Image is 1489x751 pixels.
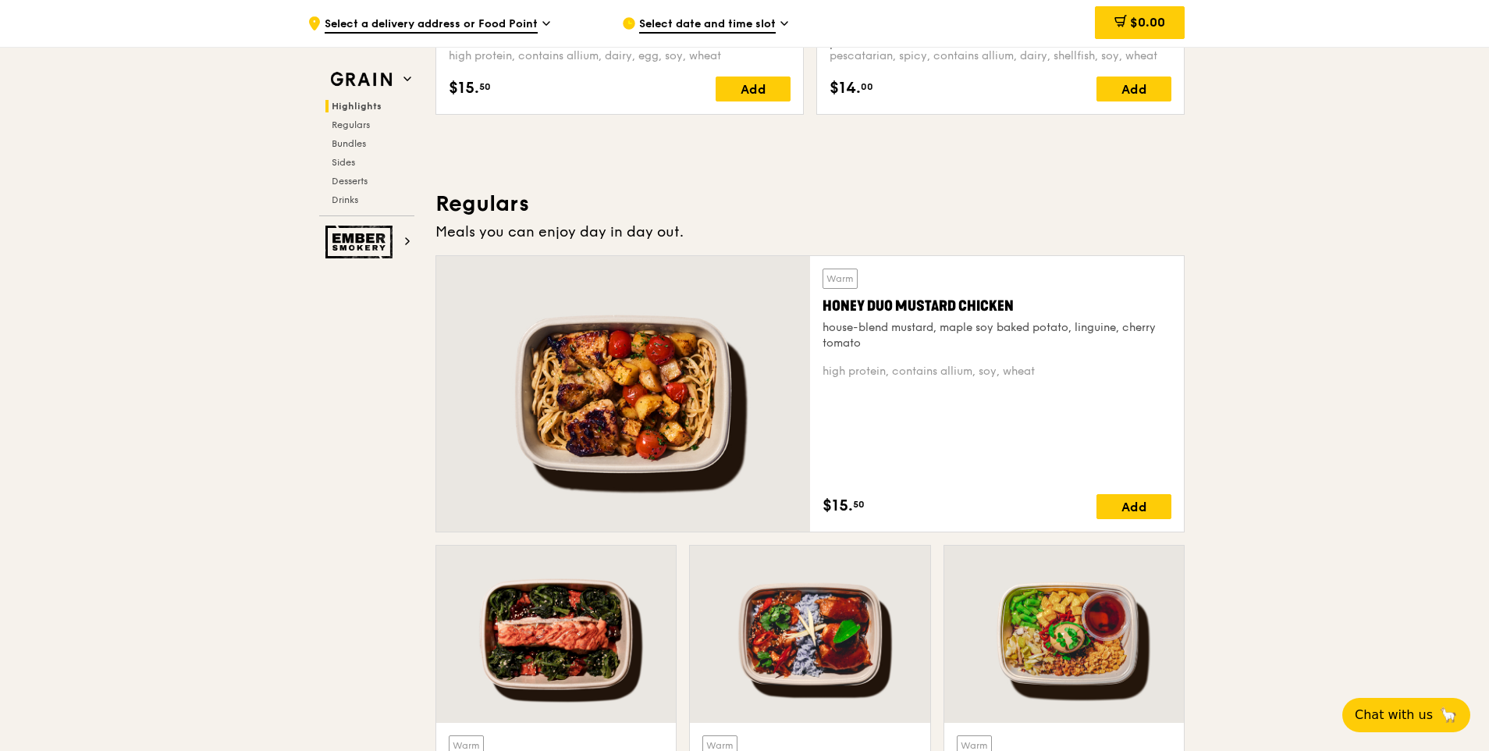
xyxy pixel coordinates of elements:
span: Select date and time slot [639,16,776,34]
div: pescatarian, spicy, contains allium, dairy, shellfish, soy, wheat [830,48,1171,64]
img: Ember Smokery web logo [325,226,397,258]
h3: Regulars [435,190,1185,218]
div: Warm [823,269,858,289]
span: Desserts [332,176,368,187]
div: Meals you can enjoy day in day out. [435,221,1185,243]
span: Select a delivery address or Food Point [325,16,538,34]
span: $15. [823,494,853,518]
span: 50 [853,498,865,511]
span: Drinks [332,194,358,205]
span: 🦙 [1439,706,1458,724]
div: high protein, contains allium, dairy, egg, soy, wheat [449,48,791,64]
span: Sides [332,157,355,168]
span: 50 [479,80,491,93]
span: Highlights [332,101,382,112]
div: Add [1096,77,1171,101]
span: $14. [830,77,861,100]
div: Honey Duo Mustard Chicken [823,295,1171,317]
div: Add [1096,494,1171,519]
div: high protein, contains allium, soy, wheat [823,364,1171,379]
span: Chat with us [1355,706,1433,724]
span: $15. [449,77,479,100]
span: Bundles [332,138,366,149]
button: Chat with us🦙 [1342,698,1470,732]
div: Add [716,77,791,101]
span: $0.00 [1130,15,1165,30]
img: Grain web logo [325,66,397,94]
span: 00 [861,80,873,93]
div: house-blend mustard, maple soy baked potato, linguine, cherry tomato [823,320,1171,351]
span: Regulars [332,119,370,130]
